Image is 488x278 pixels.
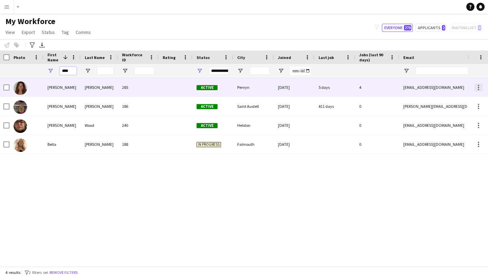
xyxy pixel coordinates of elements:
[81,135,118,154] div: [PERSON_NAME]
[118,97,159,116] div: 186
[85,68,91,74] button: Open Filter Menu
[14,81,27,95] img: Ella Benbow
[319,55,334,60] span: Last job
[29,270,48,275] span: 2 filters set
[274,116,314,135] div: [DATE]
[197,142,221,147] span: In progress
[314,97,355,116] div: 411 days
[355,135,399,154] div: 0
[39,28,58,37] a: Status
[278,68,284,74] button: Open Filter Menu
[355,116,399,135] div: 0
[19,28,38,37] a: Export
[442,25,445,31] span: 2
[233,116,274,135] div: Helston
[14,100,27,114] img: Ella Rowe-Hall
[197,123,218,128] span: Active
[233,78,274,97] div: Penryn
[43,78,81,97] div: [PERSON_NAME]
[118,78,159,97] div: 285
[163,55,176,60] span: Rating
[5,16,55,26] span: My Workforce
[14,119,27,133] img: Ella Wood
[43,116,81,135] div: [PERSON_NAME]
[47,68,54,74] button: Open Filter Menu
[134,67,155,75] input: Workforce ID Filter Input
[48,269,79,276] button: Remove filters
[382,24,413,32] button: Everyone279
[76,29,91,35] span: Comms
[274,135,314,154] div: [DATE]
[197,85,218,90] span: Active
[81,78,118,97] div: [PERSON_NAME]
[14,138,27,152] img: Bella Evans
[355,78,399,97] div: 4
[42,29,55,35] span: Status
[197,55,210,60] span: Status
[59,28,72,37] a: Tag
[403,55,414,60] span: Email
[3,28,18,37] a: View
[415,24,447,32] button: Applicants2
[233,135,274,154] div: Falmouth
[355,97,399,116] div: 0
[290,67,310,75] input: Joined Filter Input
[118,116,159,135] div: 240
[81,97,118,116] div: [PERSON_NAME]
[14,55,25,60] span: Photo
[359,52,387,62] span: Jobs (last 90 days)
[28,41,36,49] app-action-btn: Advanced filters
[278,55,291,60] span: Joined
[38,41,46,49] app-action-btn: Export XLSX
[43,135,81,154] div: Bella
[122,68,128,74] button: Open Filter Menu
[274,78,314,97] div: [DATE]
[274,97,314,116] div: [DATE]
[122,52,146,62] span: Workforce ID
[43,97,81,116] div: [PERSON_NAME]
[73,28,94,37] a: Comms
[81,116,118,135] div: Wood
[403,68,409,74] button: Open Filter Menu
[60,67,77,75] input: First Name Filter Input
[249,67,270,75] input: City Filter Input
[237,68,243,74] button: Open Filter Menu
[118,135,159,154] div: 188
[404,25,411,31] span: 279
[197,104,218,109] span: Active
[47,52,60,62] span: First Name
[197,68,203,74] button: Open Filter Menu
[314,78,355,97] div: 5 days
[85,55,105,60] span: Last Name
[62,29,69,35] span: Tag
[5,29,15,35] span: View
[97,67,114,75] input: Last Name Filter Input
[22,29,35,35] span: Export
[237,55,245,60] span: City
[233,97,274,116] div: Saint Austell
